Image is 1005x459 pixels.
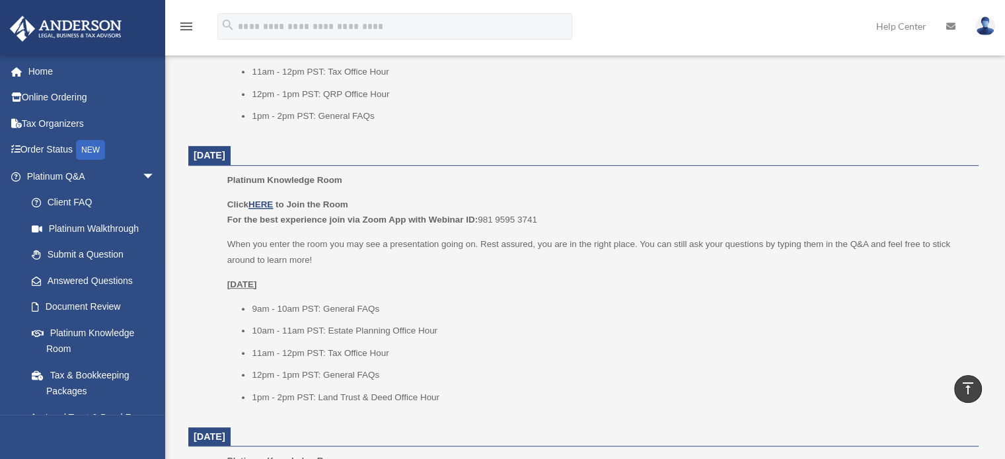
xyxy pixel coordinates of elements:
[252,323,969,339] li: 10am - 11am PST: Estate Planning Office Hour
[19,215,175,242] a: Platinum Walkthrough
[19,267,175,294] a: Answered Questions
[19,242,175,268] a: Submit a Question
[19,362,175,404] a: Tax & Bookkeeping Packages
[252,108,969,124] li: 1pm - 2pm PST: General FAQs
[6,16,126,42] img: Anderson Advisors Platinum Portal
[252,345,969,361] li: 11am - 12pm PST: Tax Office Hour
[76,140,105,160] div: NEW
[9,110,175,137] a: Tax Organizers
[194,150,225,160] span: [DATE]
[227,279,257,289] u: [DATE]
[227,175,342,185] span: Platinum Knowledge Room
[9,58,175,85] a: Home
[9,163,175,190] a: Platinum Q&Aarrow_drop_down
[9,85,175,111] a: Online Ordering
[227,215,478,225] b: For the best experience join via Zoom App with Webinar ID:
[975,17,995,36] img: User Pic
[178,18,194,34] i: menu
[954,375,982,403] a: vertical_align_top
[960,380,976,396] i: vertical_align_top
[276,199,348,209] b: to Join the Room
[178,23,194,34] a: menu
[252,301,969,317] li: 9am - 10am PST: General FAQs
[248,199,273,209] a: HERE
[19,190,175,216] a: Client FAQ
[194,431,225,442] span: [DATE]
[19,404,175,431] a: Land Trust & Deed Forum
[19,320,168,362] a: Platinum Knowledge Room
[227,236,969,267] p: When you enter the room you may see a presentation going on. Rest assured, you are in the right p...
[19,294,175,320] a: Document Review
[252,87,969,102] li: 12pm - 1pm PST: QRP Office Hour
[227,197,969,228] p: 981 9595 3741
[252,64,969,80] li: 11am - 12pm PST: Tax Office Hour
[9,137,175,164] a: Order StatusNEW
[142,163,168,190] span: arrow_drop_down
[227,199,276,209] b: Click
[252,367,969,383] li: 12pm - 1pm PST: General FAQs
[252,390,969,406] li: 1pm - 2pm PST: Land Trust & Deed Office Hour
[221,18,235,32] i: search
